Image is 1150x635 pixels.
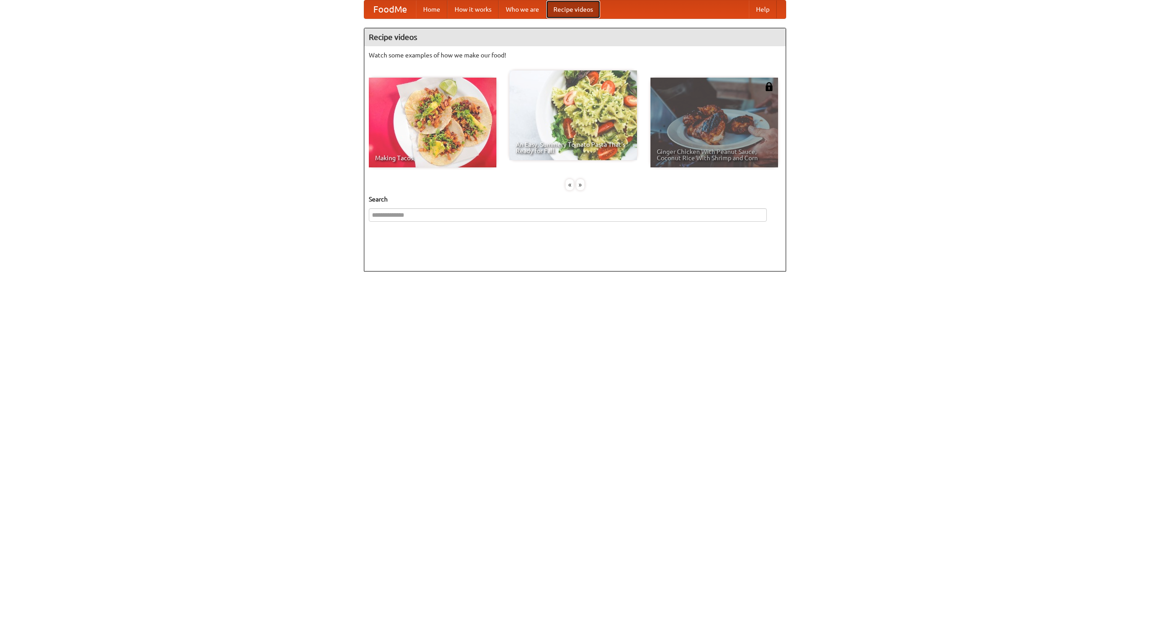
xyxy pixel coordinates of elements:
a: Recipe videos [546,0,600,18]
a: An Easy, Summery Tomato Pasta That's Ready for Fall [509,70,637,160]
a: How it works [447,0,499,18]
a: Making Tacos [369,78,496,167]
a: Who we are [499,0,546,18]
span: Making Tacos [375,155,490,161]
img: 483408.png [765,82,774,91]
p: Watch some examples of how we make our food! [369,51,781,60]
h5: Search [369,195,781,204]
a: Help [749,0,777,18]
div: » [576,179,584,190]
h4: Recipe videos [364,28,786,46]
span: An Easy, Summery Tomato Pasta That's Ready for Fall [516,141,631,154]
a: Home [416,0,447,18]
a: FoodMe [364,0,416,18]
div: « [566,179,574,190]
